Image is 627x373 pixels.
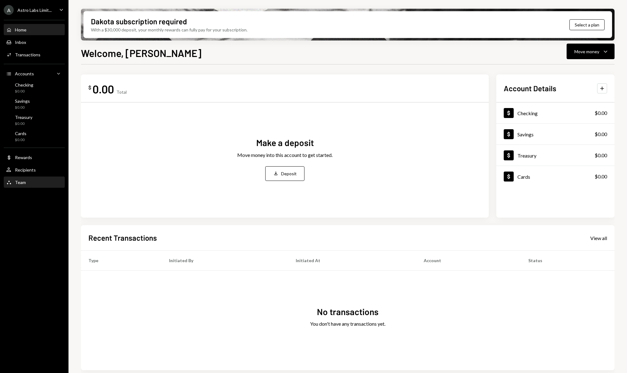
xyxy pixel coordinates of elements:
div: $0.00 [15,121,32,126]
div: $0.00 [15,105,30,110]
div: With a $30,000 deposit, your monthly rewards can fully pay for your subscription. [91,26,247,33]
div: Treasury [517,153,536,158]
a: Cards$0.00 [4,129,65,144]
div: Checking [517,110,538,116]
a: Checking$0.00 [496,102,615,123]
a: Treasury$0.00 [496,145,615,166]
div: Inbox [15,40,26,45]
a: Team [4,177,65,188]
a: Savings$0.00 [4,97,65,111]
a: Transactions [4,49,65,60]
a: Inbox [4,36,65,48]
a: Treasury$0.00 [4,113,65,128]
div: Treasury [15,115,32,120]
div: 0.00 [92,82,114,96]
div: Move money into this account to get started. [237,151,332,159]
div: Rewards [15,155,32,160]
div: Savings [517,131,534,137]
div: Home [15,27,26,32]
th: Initiated By [162,251,288,271]
div: Recipients [15,167,36,172]
div: Astro Labs Limit... [17,7,52,13]
th: Initiated At [288,251,416,271]
div: Savings [15,98,30,104]
h2: Recent Transactions [88,233,157,243]
div: Checking [15,82,33,87]
a: Home [4,24,65,35]
div: You don't have any transactions yet. [310,320,385,328]
div: Team [15,180,26,185]
button: Select a plan [569,19,605,30]
th: Status [521,251,615,271]
div: $0.00 [595,173,607,180]
div: Cards [15,131,26,136]
a: Accounts [4,68,65,79]
a: Cards$0.00 [496,166,615,187]
button: Move money [567,44,615,59]
button: Deposit [265,166,304,181]
div: Transactions [15,52,40,57]
div: Dakota subscription required [91,16,187,26]
div: Make a deposit [256,137,314,149]
div: $0.00 [595,130,607,138]
a: Rewards [4,152,65,163]
div: View all [590,235,607,241]
h2: Account Details [504,83,556,93]
div: $0.00 [15,89,33,94]
a: Savings$0.00 [496,124,615,144]
div: Accounts [15,71,34,76]
div: A [4,5,14,15]
div: Cards [517,174,530,180]
div: No transactions [317,306,379,318]
div: Total [116,89,127,95]
div: $0.00 [595,152,607,159]
div: $ [88,84,91,91]
a: Checking$0.00 [4,80,65,95]
th: Type [81,251,162,271]
div: Move money [574,48,599,55]
div: Deposit [281,170,297,177]
div: $0.00 [15,137,26,143]
a: View all [590,234,607,241]
a: Recipients [4,164,65,175]
th: Account [416,251,521,271]
div: $0.00 [595,109,607,117]
h1: Welcome, [PERSON_NAME] [81,47,201,59]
